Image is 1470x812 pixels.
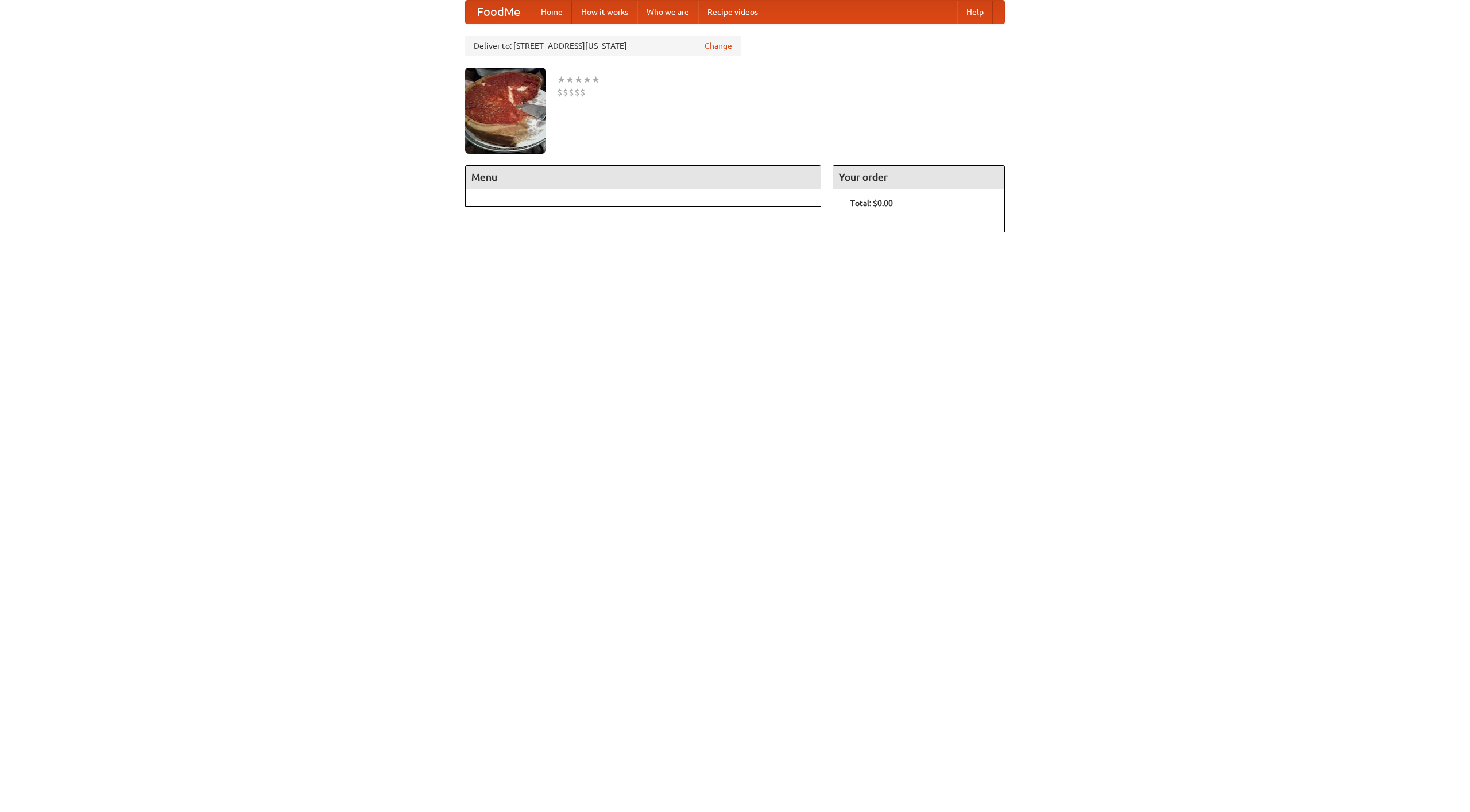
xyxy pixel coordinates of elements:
[466,1,532,24] a: FoodMe
[465,36,741,56] div: Deliver to: [STREET_ADDRESS][US_STATE]
[465,68,546,154] img: angular.jpg
[580,86,586,99] li: $
[705,40,732,52] a: Change
[574,73,583,86] li: ★
[957,1,993,24] a: Help
[591,73,600,86] li: ★
[566,73,574,86] li: ★
[572,1,637,24] a: How it works
[557,86,563,99] li: $
[557,73,566,86] li: ★
[466,166,821,189] h4: Menu
[833,166,1004,189] h4: Your order
[568,86,574,99] li: $
[637,1,698,24] a: Who we are
[850,199,893,208] b: Total: $0.00
[583,73,591,86] li: ★
[532,1,572,24] a: Home
[698,1,767,24] a: Recipe videos
[563,86,568,99] li: $
[574,86,580,99] li: $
